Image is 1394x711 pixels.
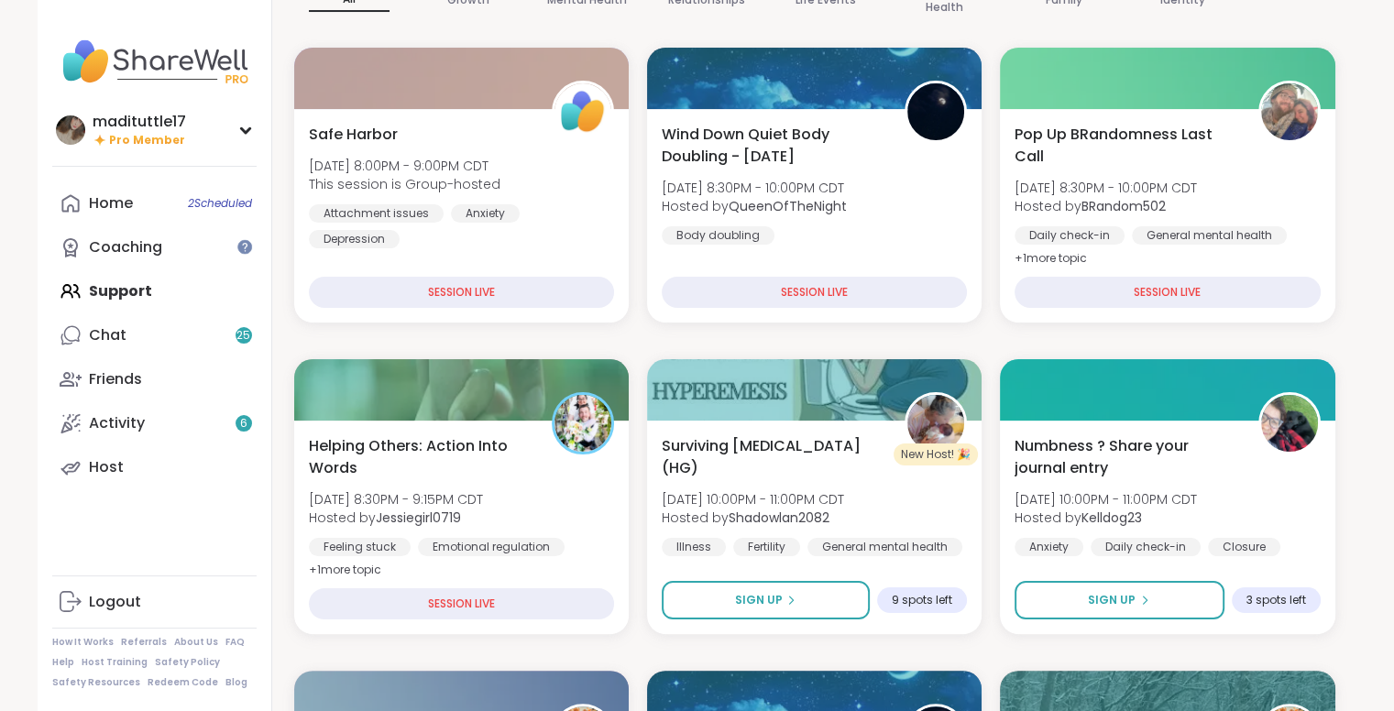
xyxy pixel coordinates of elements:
[418,538,565,556] div: Emotional regulation
[1088,592,1136,608] span: Sign Up
[121,636,167,649] a: Referrals
[89,193,133,213] div: Home
[662,179,847,197] span: [DATE] 8:30PM - 10:00PM CDT
[52,636,114,649] a: How It Works
[89,369,142,389] div: Friends
[52,357,257,401] a: Friends
[907,395,964,452] img: Shadowlan2082
[82,656,148,669] a: Host Training
[52,445,257,489] a: Host
[52,181,257,225] a: Home2Scheduled
[1015,226,1125,245] div: Daily check-in
[376,509,461,527] b: Jessiegirl0719
[309,230,400,248] div: Depression
[309,509,483,527] span: Hosted by
[662,509,844,527] span: Hosted by
[907,83,964,140] img: QueenOfTheNight
[1015,179,1197,197] span: [DATE] 8:30PM - 10:00PM CDT
[1015,490,1197,509] span: [DATE] 10:00PM - 11:00PM CDT
[309,124,398,146] span: Safe Harbor
[662,490,844,509] span: [DATE] 10:00PM - 11:00PM CDT
[109,133,185,148] span: Pro Member
[52,676,140,689] a: Safety Resources
[1081,509,1142,527] b: Kelldog23
[89,413,145,433] div: Activity
[1015,197,1197,215] span: Hosted by
[662,197,847,215] span: Hosted by
[662,226,774,245] div: Body doubling
[1091,538,1201,556] div: Daily check-in
[309,277,614,308] div: SESSION LIVE
[1208,538,1280,556] div: Closure
[1132,226,1287,245] div: General mental health
[52,313,257,357] a: Chat25
[174,636,218,649] a: About Us
[662,124,884,168] span: Wind Down Quiet Body Doubling - [DATE]
[662,538,726,556] div: Illness
[1015,124,1237,168] span: Pop Up BRandomness Last Call
[662,581,870,619] button: Sign Up
[225,636,245,649] a: FAQ
[1081,197,1166,215] b: BRandom502
[155,656,220,669] a: Safety Policy
[240,416,247,432] span: 6
[309,157,500,175] span: [DATE] 8:00PM - 9:00PM CDT
[89,237,162,257] div: Coaching
[894,443,978,465] div: New Host! 🎉
[1015,509,1197,527] span: Hosted by
[309,490,483,509] span: [DATE] 8:30PM - 9:15PM CDT
[733,538,800,556] div: Fertility
[662,277,967,308] div: SESSION LIVE
[52,656,74,669] a: Help
[1261,395,1318,452] img: Kelldog23
[237,239,252,254] iframe: Spotlight
[309,588,614,619] div: SESSION LIVE
[554,83,611,140] img: ShareWell
[1015,277,1320,308] div: SESSION LIVE
[729,509,829,527] b: Shadowlan2082
[1015,538,1083,556] div: Anxiety
[188,196,252,211] span: 2 Scheduled
[892,593,952,607] span: 9 spots left
[1246,593,1306,607] span: 3 spots left
[52,225,257,269] a: Coaching
[89,592,141,612] div: Logout
[52,401,257,445] a: Activity6
[309,175,500,193] span: This session is Group-hosted
[1015,581,1224,619] button: Sign Up
[309,435,532,479] span: Helping Others: Action Into Words
[451,204,520,223] div: Anxiety
[734,592,782,608] span: Sign Up
[662,435,884,479] span: Surviving [MEDICAL_DATA] (HG)
[807,538,962,556] div: General mental health
[309,204,444,223] div: Attachment issues
[225,676,247,689] a: Blog
[52,580,257,624] a: Logout
[56,115,85,145] img: madituttle17
[309,538,411,556] div: Feeling stuck
[89,457,124,477] div: Host
[93,112,186,132] div: madituttle17
[52,29,257,93] img: ShareWell Nav Logo
[1261,83,1318,140] img: BRandom502
[729,197,847,215] b: QueenOfTheNight
[554,395,611,452] img: Jessiegirl0719
[89,325,126,345] div: Chat
[236,328,250,344] span: 25
[1015,435,1237,479] span: Numbness ? Share your journal entry
[148,676,218,689] a: Redeem Code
